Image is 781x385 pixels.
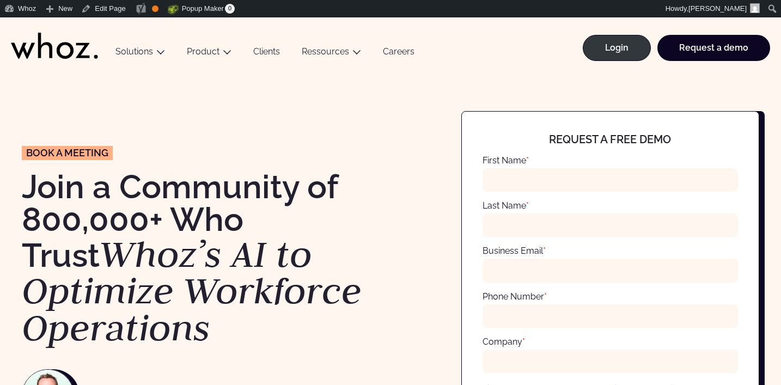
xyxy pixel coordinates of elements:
h1: Join a Community of 800,000+ Who Trust [22,170,380,346]
div: OK [152,5,158,12]
label: First Name [483,155,529,166]
button: Product [176,46,242,61]
span: [PERSON_NAME] [688,4,747,13]
span: 0 [225,4,235,14]
a: Product [187,46,219,57]
a: Request a demo [657,35,770,61]
button: Solutions [105,46,176,61]
label: Last Name [483,200,529,211]
a: Login [583,35,651,61]
em: Whoz’s AI to Optimize Workforce Operations [22,230,362,351]
a: Clients [242,46,291,61]
label: Phone Number [483,291,547,302]
div: Main [105,17,770,72]
h4: Request a free demo [495,133,725,145]
label: Company [483,337,525,347]
button: Ressources [291,46,372,61]
span: Book a meeting [26,148,108,158]
a: Ressources [302,46,349,57]
a: Careers [372,46,425,61]
label: Business Email [483,246,546,256]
